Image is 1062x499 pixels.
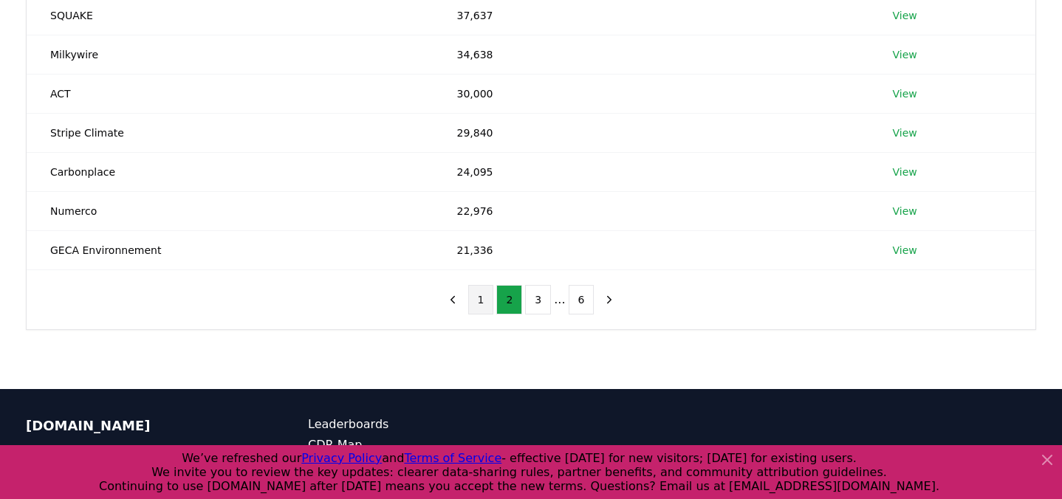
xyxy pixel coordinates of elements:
td: Numerco [27,191,434,230]
a: View [893,165,917,179]
td: Stripe Climate [27,113,434,152]
a: View [893,47,917,62]
td: 34,638 [434,35,869,74]
a: Leaderboards [308,416,531,433]
a: View [893,86,917,101]
a: View [893,204,917,218]
a: View [893,243,917,258]
button: next page [597,285,622,314]
td: 24,095 [434,152,869,191]
button: 2 [496,285,522,314]
a: View [893,8,917,23]
button: previous page [440,285,465,314]
td: Milkywire [27,35,434,74]
td: ACT [27,74,434,113]
td: Carbonplace [27,152,434,191]
td: GECA Environnement [27,230,434,269]
td: 22,976 [434,191,869,230]
button: 6 [569,285,595,314]
button: 3 [525,285,551,314]
p: We bring to the durable carbon removal market [26,442,249,495]
a: View [893,125,917,140]
a: CDR Map [308,436,531,454]
td: 30,000 [434,74,869,113]
button: 1 [468,285,494,314]
p: [DOMAIN_NAME] [26,416,249,436]
li: ... [554,291,565,309]
td: 21,336 [434,230,869,269]
span: transparency and accountability [26,444,186,475]
td: 29,840 [434,113,869,152]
